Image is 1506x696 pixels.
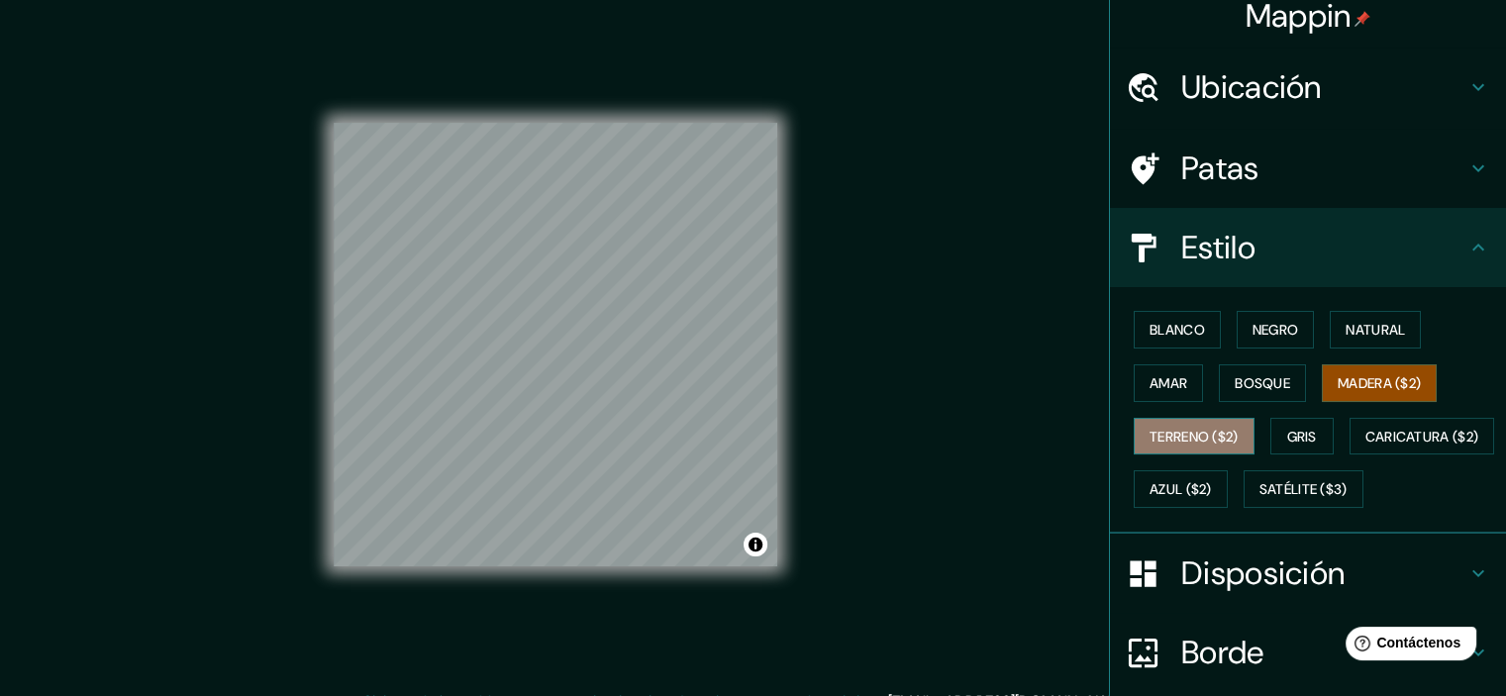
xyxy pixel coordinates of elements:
img: pin-icon.png [1355,11,1370,27]
div: Borde [1110,613,1506,692]
div: Ubicación [1110,48,1506,127]
font: Negro [1253,321,1299,339]
font: Disposición [1181,552,1345,594]
button: Terreno ($2) [1134,418,1255,455]
font: Azul ($2) [1150,481,1212,499]
button: Negro [1237,311,1315,348]
font: Patas [1181,148,1259,189]
font: Amar [1150,374,1187,392]
canvas: Mapa [334,123,777,566]
button: Activar o desactivar atribución [744,533,767,556]
button: Bosque [1219,364,1306,402]
font: Terreno ($2) [1150,428,1239,446]
button: Natural [1330,311,1421,348]
button: Gris [1270,418,1334,455]
font: Bosque [1235,374,1290,392]
div: Disposición [1110,534,1506,613]
button: Caricatura ($2) [1350,418,1495,455]
font: Blanco [1150,321,1205,339]
iframe: Lanzador de widgets de ayuda [1330,619,1484,674]
font: Satélite ($3) [1259,481,1348,499]
font: Ubicación [1181,66,1322,108]
font: Madera ($2) [1338,374,1421,392]
button: Satélite ($3) [1244,470,1363,508]
font: Borde [1181,632,1264,673]
button: Amar [1134,364,1203,402]
font: Estilo [1181,227,1255,268]
button: Madera ($2) [1322,364,1437,402]
font: Natural [1346,321,1405,339]
font: Caricatura ($2) [1365,428,1479,446]
div: Estilo [1110,208,1506,287]
button: Blanco [1134,311,1221,348]
font: Gris [1287,428,1317,446]
button: Azul ($2) [1134,470,1228,508]
div: Patas [1110,129,1506,208]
